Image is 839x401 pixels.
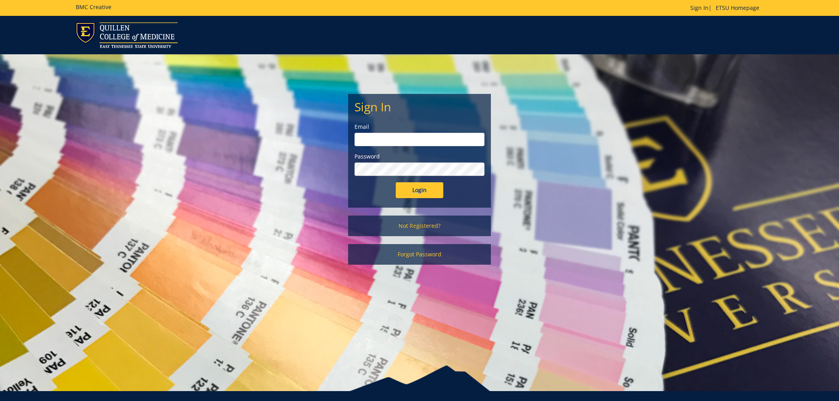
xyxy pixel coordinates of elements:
[348,216,491,236] a: Not Registered?
[76,4,111,10] h5: BMC Creative
[690,4,709,11] a: Sign In
[354,153,485,160] label: Password
[712,4,763,11] a: ETSU Homepage
[354,100,485,113] h2: Sign In
[396,182,443,198] input: Login
[354,123,485,131] label: Email
[76,22,178,48] img: ETSU logo
[690,4,763,12] p: |
[348,244,491,265] a: Forgot Password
